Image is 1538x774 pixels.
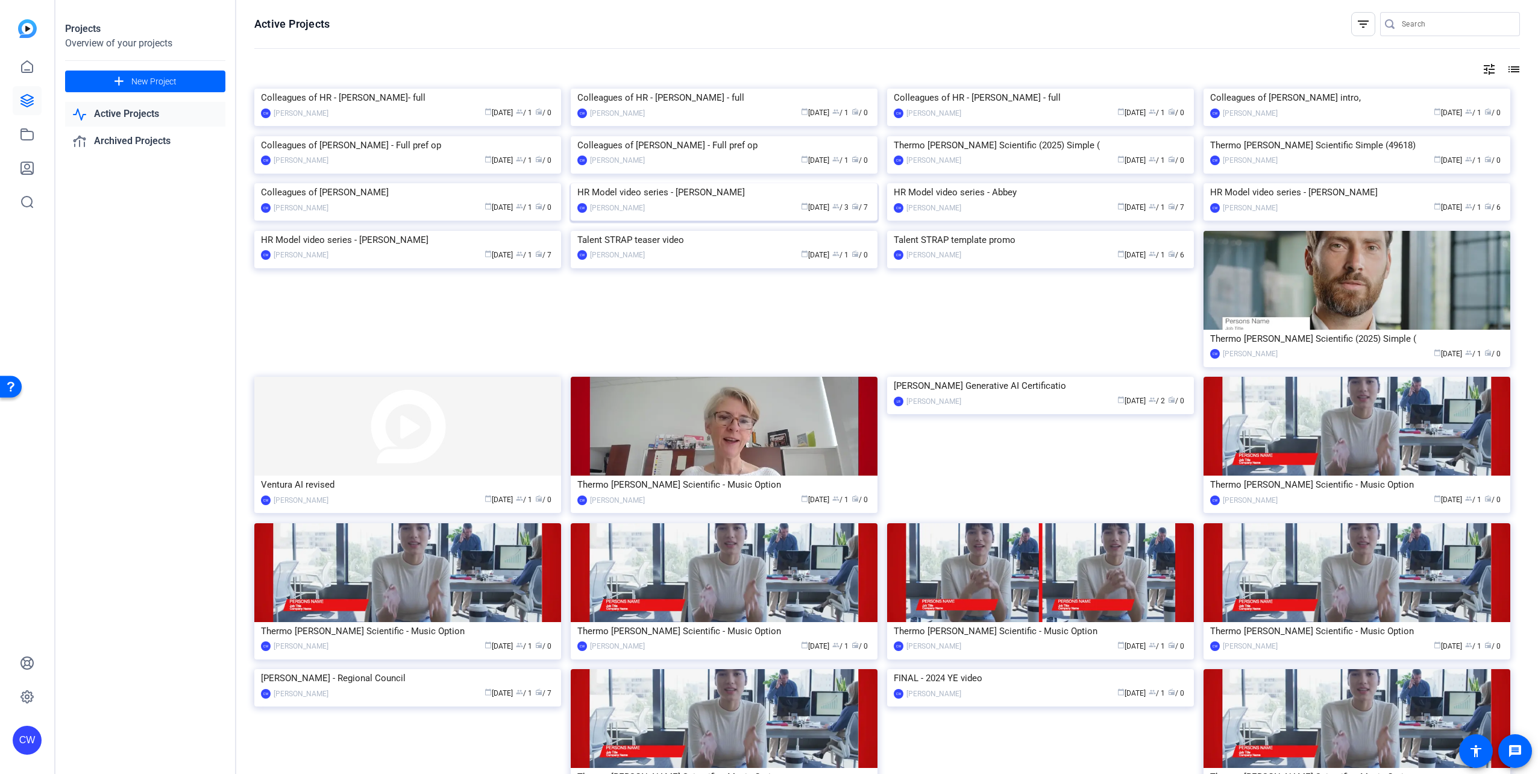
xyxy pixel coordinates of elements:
span: radio [535,250,542,257]
div: CW [261,156,271,165]
span: radio [535,641,542,649]
div: CW [261,641,271,651]
span: calendar_today [801,156,808,163]
span: [DATE] [1434,642,1462,650]
div: [PERSON_NAME] [1223,154,1278,166]
span: group [516,688,523,696]
span: group [1149,250,1156,257]
span: [DATE] [1117,689,1146,697]
div: [PERSON_NAME] [590,249,645,261]
span: radio [852,108,859,115]
div: [PERSON_NAME] [274,688,328,700]
div: [PERSON_NAME] [590,202,645,214]
span: calendar_today [1117,641,1125,649]
span: / 1 [1465,203,1481,212]
div: [PERSON_NAME] [906,640,961,652]
div: [PERSON_NAME] [590,154,645,166]
span: New Project [131,75,177,88]
span: [DATE] [485,689,513,697]
div: FINAL - 2024 YE video [894,669,1187,687]
div: Thermo [PERSON_NAME] Scientific - Music Option [894,622,1187,640]
span: / 1 [1465,642,1481,650]
span: calendar_today [1117,250,1125,257]
div: [PERSON_NAME] [906,249,961,261]
input: Search [1402,17,1510,31]
span: / 0 [1168,642,1184,650]
span: radio [535,495,542,502]
div: CW [894,689,903,699]
span: group [832,156,840,163]
span: [DATE] [1434,203,1462,212]
span: calendar_today [1117,396,1125,403]
span: / 1 [832,156,849,165]
div: Thermo [PERSON_NAME] Scientific (2025) Simple ( [1210,330,1504,348]
div: Colleagues of [PERSON_NAME] [261,183,554,201]
span: [DATE] [485,251,513,259]
div: HR Model video series - [PERSON_NAME] [577,183,871,201]
span: / 1 [1149,689,1165,697]
span: / 0 [1484,642,1501,650]
span: / 0 [535,109,551,117]
span: calendar_today [485,641,492,649]
span: radio [1484,641,1492,649]
div: [PERSON_NAME] [1223,107,1278,119]
span: / 1 [832,642,849,650]
div: CW [894,641,903,651]
div: CW [577,109,587,118]
div: [PERSON_NAME] [274,494,328,506]
div: Overview of your projects [65,36,225,51]
span: radio [1484,108,1492,115]
span: radio [852,250,859,257]
div: CW [577,203,587,213]
span: / 2 [1149,397,1165,405]
span: [DATE] [485,496,513,504]
span: [DATE] [1434,156,1462,165]
mat-icon: accessibility [1469,744,1483,758]
span: calendar_today [1434,156,1441,163]
span: group [1465,495,1472,502]
div: Colleagues of HR - [PERSON_NAME] - full [577,89,871,107]
span: calendar_today [485,250,492,257]
span: / 0 [1168,397,1184,405]
span: radio [1168,250,1175,257]
div: [PERSON_NAME] [274,249,328,261]
span: [DATE] [801,156,829,165]
span: / 0 [1168,109,1184,117]
span: radio [852,495,859,502]
span: radio [535,688,542,696]
span: / 1 [1149,251,1165,259]
div: CW [1210,496,1220,505]
span: calendar_today [485,108,492,115]
span: group [1149,688,1156,696]
span: radio [1168,156,1175,163]
div: [PERSON_NAME] [906,107,961,119]
div: [PERSON_NAME] [1223,348,1278,360]
span: calendar_today [801,108,808,115]
span: calendar_today [1434,495,1441,502]
div: [PERSON_NAME] [1223,640,1278,652]
span: calendar_today [801,641,808,649]
div: CW [577,496,587,505]
span: / 1 [516,203,532,212]
span: calendar_today [1434,349,1441,356]
span: calendar_today [485,203,492,210]
div: [PERSON_NAME] [906,154,961,166]
span: / 0 [1484,350,1501,358]
div: CW [1210,641,1220,651]
div: CW [1210,349,1220,359]
span: calendar_today [1434,641,1441,649]
div: [PERSON_NAME] Generative AI Certificatio [894,377,1187,395]
span: radio [1484,203,1492,210]
div: Talent STRAP template promo [894,231,1187,249]
div: Talent STRAP teaser video [577,231,871,249]
span: / 0 [852,251,868,259]
div: Thermo [PERSON_NAME] Scientific - Music Option [1210,622,1504,640]
div: CW [577,641,587,651]
div: [PERSON_NAME] [1223,202,1278,214]
span: / 7 [1168,203,1184,212]
mat-icon: add [111,74,127,89]
div: CW [261,689,271,699]
span: radio [535,156,542,163]
a: Active Projects [65,102,225,127]
span: [DATE] [1434,109,1462,117]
